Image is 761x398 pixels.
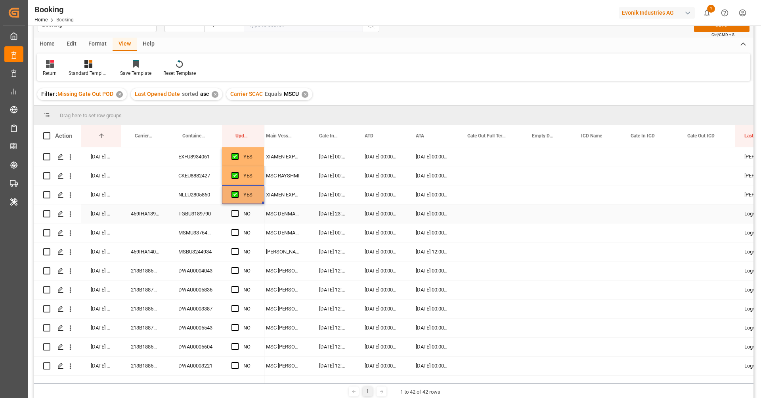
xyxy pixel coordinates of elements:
div: [DATE] 00:00:00 [355,223,406,242]
span: Empty Delivered Depot [532,133,555,139]
span: MSCU [284,91,299,97]
div: [DATE] 00:00:00 [355,337,406,356]
div: ✕ [212,91,218,98]
div: DWAU0003387 [169,299,222,318]
div: TGBU3189790 [169,204,222,223]
div: [DATE] 05:06:51 [81,299,121,318]
div: Format [82,38,113,51]
span: Missing Gate Out POD [57,91,113,97]
div: 213B1887671 [121,318,169,337]
span: ATD [365,133,373,139]
div: Press SPACE to select this row. [34,299,264,318]
div: 213B1885589 [121,261,169,280]
div: NO [243,205,255,223]
div: [DATE] 14:18:43 [81,242,121,261]
div: DWAU0005604 [169,337,222,356]
div: DWAU0003221 [169,356,222,375]
div: Press SPACE to select this row. [34,356,264,375]
div: NO [243,262,255,280]
span: Gate In ICD [631,133,655,139]
div: MSC DENMARK VI [256,204,310,223]
div: DWAU0005836 [169,280,222,299]
div: MSC [PERSON_NAME] [256,299,310,318]
div: ✕ [116,91,123,98]
div: 213B1885589 [121,299,169,318]
div: [DATE] 08:44:21 [81,166,121,185]
div: Help [137,38,161,51]
div: [DATE] 08:44:21 [81,185,121,204]
div: NO [243,319,255,337]
div: Evonik Industries AG [619,7,695,19]
div: NO [243,243,255,261]
div: NO [243,300,255,318]
span: Gate Out Full Terminal [467,133,506,139]
div: [DATE] 00:00:00 [406,166,458,185]
div: [DATE] 00:00:00 [355,204,406,223]
span: 1 [707,5,715,13]
div: [DATE] 12:00:00 [310,261,355,280]
div: [DATE] 00:00:00 [310,185,355,204]
div: [DATE] 00:00:00 [406,204,458,223]
div: [DATE] 12:00:00 [310,337,355,356]
div: EXFU8934061 [169,147,222,166]
div: Press SPACE to select this row. [34,204,264,223]
div: [DATE] 00:00:00 [355,242,406,261]
div: Save Template [120,70,151,77]
div: [DATE] 00:00:00 [310,166,355,185]
div: YES [243,167,255,185]
div: NO [243,281,255,299]
span: Container No. [182,133,205,139]
div: Press SPACE to select this row. [34,318,264,337]
div: MSC [PERSON_NAME] [256,356,310,375]
div: MSMU3376472 [169,223,222,242]
div: [PERSON_NAME] [256,242,310,261]
button: Evonik Industries AG [619,5,698,20]
button: show 1 new notifications [698,4,716,22]
div: DWAU0005543 [169,318,222,337]
div: MSC [PERSON_NAME] [256,318,310,337]
div: [DATE] 00:00:00 [355,356,406,375]
div: Standard Templates [69,70,108,77]
span: Equals [265,91,282,97]
div: View [113,38,137,51]
span: ICD Name [581,133,602,139]
span: Gate In POL [319,133,338,139]
div: 459IHA1390920 [121,204,169,223]
a: Home [34,17,48,23]
div: 213B1887671 [121,280,169,299]
div: [DATE] 05:06:51 [81,337,121,356]
span: Carrier Booking No. [135,133,152,139]
div: XIAMEN EXPRESS [256,185,310,204]
div: XIAMEN EXPRESS [256,147,310,166]
div: Booking [34,4,74,15]
span: Drag here to set row groups [60,112,122,118]
span: sorted [182,91,198,97]
div: Edit [61,38,82,51]
div: 1 [363,387,373,396]
span: Gate Out ICD [687,133,715,139]
button: Help Center [716,4,734,22]
div: [DATE] 12:00:00 [406,242,458,261]
div: [DATE] 05:06:51 [81,261,121,280]
div: [DATE] 13:33:35 [81,223,121,242]
div: Return [43,70,57,77]
div: 1 to 42 of 42 rows [400,388,440,396]
div: [DATE] 12:00:00 [310,280,355,299]
div: NO [243,338,255,356]
div: [DATE] 00:00:00 [406,318,458,337]
div: NLLU2805860 [169,185,222,204]
div: [DATE] 00:00:00 [406,147,458,166]
div: [DATE] 00:00:00 [406,280,458,299]
div: [DATE] 12:00:00 [310,299,355,318]
div: MSC RAYSHMI [256,166,310,185]
div: [DATE] 00:00:00 [406,223,458,242]
div: MSC DENMARK VI [256,223,310,242]
div: [DATE] 12:00:00 [310,242,355,261]
span: Filter : [41,91,57,97]
div: [DATE] 00:00:00 [406,261,458,280]
div: [DATE] 12:00:00 [310,318,355,337]
div: Action [55,132,72,139]
div: YES [243,148,255,166]
div: [DATE] 00:00:00 [406,356,458,375]
div: [DATE] 00:00:00 [355,261,406,280]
